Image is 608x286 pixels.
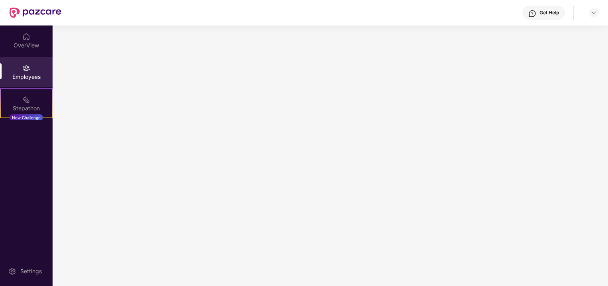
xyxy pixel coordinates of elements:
[540,10,559,16] div: Get Help
[528,10,536,18] img: svg+xml;base64,PHN2ZyBpZD0iSGVscC0zMngzMiIgeG1sbnM9Imh0dHA6Ly93d3cudzMub3JnLzIwMDAvc3ZnIiB3aWR0aD...
[22,33,30,41] img: svg+xml;base64,PHN2ZyBpZD0iSG9tZSIgeG1sbnM9Imh0dHA6Ly93d3cudzMub3JnLzIwMDAvc3ZnIiB3aWR0aD0iMjAiIG...
[22,96,30,104] img: svg+xml;base64,PHN2ZyB4bWxucz0iaHR0cDovL3d3dy53My5vcmcvMjAwMC9zdmciIHdpZHRoPSIyMSIgaGVpZ2h0PSIyMC...
[22,64,30,72] img: svg+xml;base64,PHN2ZyBpZD0iRW1wbG95ZWVzIiB4bWxucz0iaHR0cDovL3d3dy53My5vcmcvMjAwMC9zdmciIHdpZHRoPS...
[18,267,44,275] div: Settings
[10,8,61,18] img: New Pazcare Logo
[8,267,16,275] img: svg+xml;base64,PHN2ZyBpZD0iU2V0dGluZy0yMHgyMCIgeG1sbnM9Imh0dHA6Ly93d3cudzMub3JnLzIwMDAvc3ZnIiB3aW...
[10,114,43,121] div: New Challenge
[590,10,597,16] img: svg+xml;base64,PHN2ZyBpZD0iRHJvcGRvd24tMzJ4MzIiIHhtbG5zPSJodHRwOi8vd3d3LnczLm9yZy8yMDAwL3N2ZyIgd2...
[1,104,52,112] div: Stepathon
